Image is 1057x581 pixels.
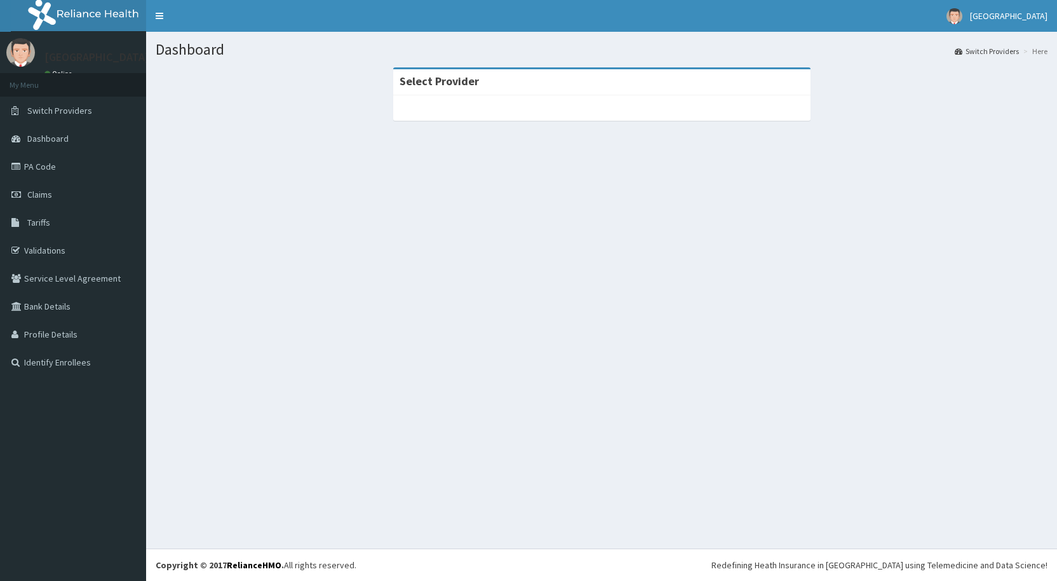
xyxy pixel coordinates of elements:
[27,105,92,116] span: Switch Providers
[27,189,52,200] span: Claims
[955,46,1019,57] a: Switch Providers
[27,217,50,228] span: Tariffs
[1020,46,1047,57] li: Here
[400,74,479,88] strong: Select Provider
[44,51,149,63] p: [GEOGRAPHIC_DATA]
[156,41,1047,58] h1: Dashboard
[227,559,281,571] a: RelianceHMO
[156,559,284,571] strong: Copyright © 2017 .
[27,133,69,144] span: Dashboard
[146,549,1057,581] footer: All rights reserved.
[970,10,1047,22] span: [GEOGRAPHIC_DATA]
[711,559,1047,571] div: Redefining Heath Insurance in [GEOGRAPHIC_DATA] using Telemedicine and Data Science!
[946,8,962,24] img: User Image
[6,38,35,67] img: User Image
[44,69,75,78] a: Online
